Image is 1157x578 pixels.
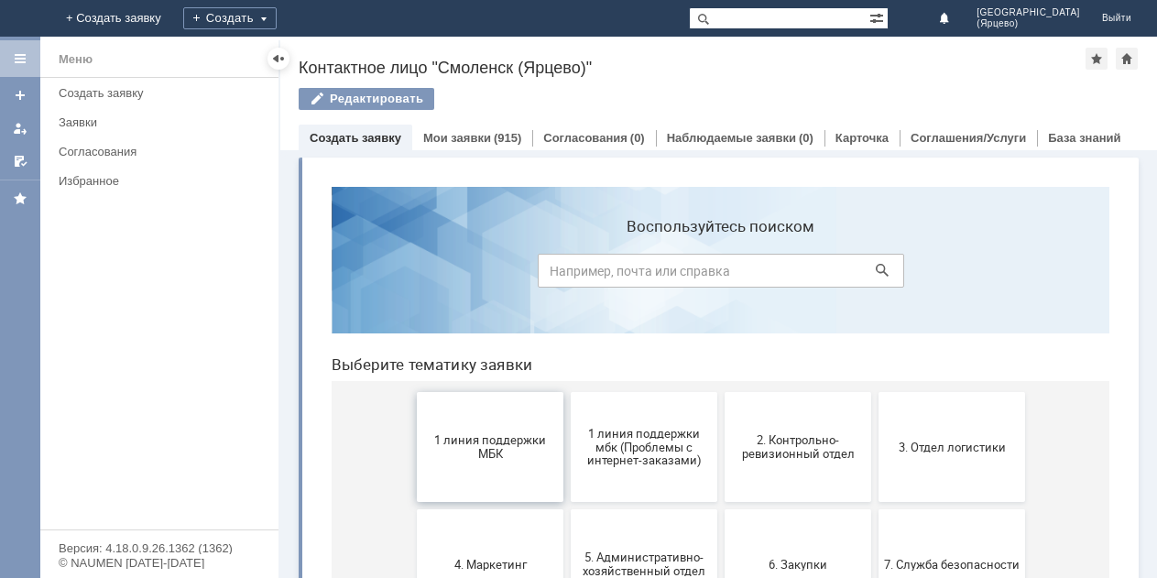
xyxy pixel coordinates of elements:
[1116,48,1138,70] div: Сделать домашней страницей
[15,183,792,202] header: Выберите тематику заявки
[5,114,35,143] a: Мои заявки
[254,337,400,447] button: 5. Административно-хозяйственный отдел
[408,454,554,564] button: Бухгалтерия (для мбк)
[567,385,703,398] span: 7. Служба безопасности
[299,59,1086,77] div: Контактное лицо "Смоленск (Ярцево)"
[259,254,395,295] span: 1 линия поддержки мбк (Проблемы с интернет-заказами)
[562,454,708,564] button: Отдел ИТ (1С)
[413,261,549,289] span: 2. Контрольно-ревизионный отдел
[59,542,260,554] div: Версия: 4.18.0.9.26.1362 (1362)
[310,131,401,145] a: Создать заявку
[254,454,400,564] button: 9. Отдел-ИТ (Для МБК и Пекарни)
[105,261,241,289] span: 1 линия поддержки МБК
[911,131,1026,145] a: Соглашения/Услуги
[5,81,35,110] a: Создать заявку
[100,220,246,330] button: 1 линия поддержки МБК
[105,502,241,516] span: 8. Отдел качества
[221,82,587,115] input: Например, почта или справка
[799,131,813,145] div: (0)
[869,8,888,26] span: Расширенный поиск
[105,385,241,398] span: 4. Маркетинг
[408,220,554,330] button: 2. Контрольно-ревизионный отдел
[100,337,246,447] button: 4. Маркетинг
[59,145,267,158] div: Согласования
[630,131,645,145] div: (0)
[413,502,549,516] span: Бухгалтерия (для мбк)
[567,267,703,281] span: 3. Отдел логистики
[1086,48,1108,70] div: Добавить в избранное
[267,48,289,70] div: Скрыть меню
[59,115,267,129] div: Заявки
[413,385,549,398] span: 6. Закупки
[567,502,703,516] span: Отдел ИТ (1С)
[562,337,708,447] button: 7. Служба безопасности
[59,86,267,100] div: Создать заявку
[254,220,400,330] button: 1 линия поддержки мбк (Проблемы с интернет-заказами)
[408,337,554,447] button: 6. Закупки
[562,220,708,330] button: 3. Отдел логистики
[977,18,1080,29] span: (Ярцево)
[51,108,275,136] a: Заявки
[5,147,35,176] a: Мои согласования
[977,7,1080,18] span: [GEOGRAPHIC_DATA]
[259,378,395,406] span: 5. Административно-хозяйственный отдел
[221,45,587,63] label: Воспользуйтесь поиском
[667,131,796,145] a: Наблюдаемые заявки
[51,79,275,107] a: Создать заявку
[183,7,277,29] div: Создать
[59,557,260,569] div: © NAUMEN [DATE]-[DATE]
[1048,131,1120,145] a: База знаний
[494,131,521,145] div: (915)
[423,131,491,145] a: Мои заявки
[835,131,889,145] a: Карточка
[59,49,93,71] div: Меню
[51,137,275,166] a: Согласования
[259,496,395,523] span: 9. Отдел-ИТ (Для МБК и Пекарни)
[543,131,628,145] a: Согласования
[59,174,247,188] div: Избранное
[100,454,246,564] button: 8. Отдел качества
